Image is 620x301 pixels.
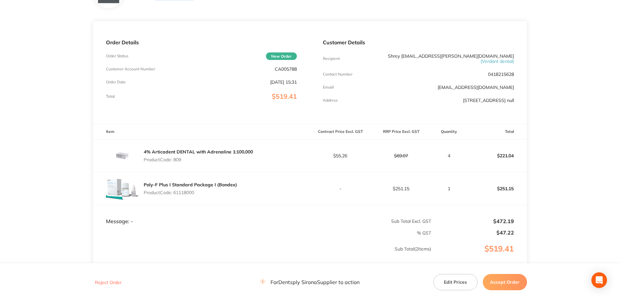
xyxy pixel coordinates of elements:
[591,272,607,288] div: Open Intercom Messenger
[106,139,139,172] img: amhvZXRldQ
[432,230,514,236] p: $47.22
[483,274,527,290] button: Accept Order
[432,244,527,266] p: $519.41
[144,149,253,155] a: 4% Articadent DENTAL with Adrenaline 1:100,000
[466,124,527,139] th: Total
[371,124,431,139] th: RRP Price Excl. GST
[323,85,334,90] p: Emaill
[463,98,514,103] p: [STREET_ADDRESS] null
[93,124,310,139] th: Item
[144,182,237,188] a: Poly-F Plus I Standard Package I (Bondex)
[310,219,431,224] p: Sub Total Excl. GST
[371,186,431,191] p: $251.15
[106,67,155,71] p: Customer Account Number
[323,72,352,77] p: Contact Number
[106,172,139,205] img: OWMwcnZsag
[270,79,297,85] p: [DATE] 15:31
[144,157,253,162] p: Product Code: 809
[275,66,297,72] p: CA005788
[433,274,478,290] button: Edit Prices
[93,230,431,236] p: % GST
[260,279,360,285] p: For Dentsply Sirona Supplier to action
[481,58,514,64] span: ( Verdant dental )
[387,53,514,64] p: Shrey [EMAIL_ADDRESS][PERSON_NAME][DOMAIN_NAME]
[106,39,297,45] p: Order Details
[323,56,340,61] p: Recipient
[371,153,431,158] p: $69.07
[488,72,514,77] p: 0418215628
[106,94,115,99] p: Total
[467,148,527,164] p: $221.04
[93,246,431,265] p: Sub Total ( 2 Items)
[323,98,338,103] p: Address
[93,279,124,285] button: Reject Order
[93,205,310,225] td: Message: -
[467,181,527,196] p: $251.15
[432,153,466,158] p: 4
[272,92,297,100] span: $519.41
[432,218,514,224] p: $472.19
[431,124,466,139] th: Quantity
[310,186,370,191] p: -
[266,52,297,60] span: New Order
[310,153,370,158] p: $55.26
[323,39,514,45] p: Customer Details
[432,186,466,191] p: 1
[106,80,126,84] p: Order Date
[106,54,128,58] p: Order Status
[310,124,371,139] th: Contract Price Excl. GST
[144,190,237,195] p: Product Code: 61118000
[438,84,514,90] a: [EMAIL_ADDRESS][DOMAIN_NAME]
